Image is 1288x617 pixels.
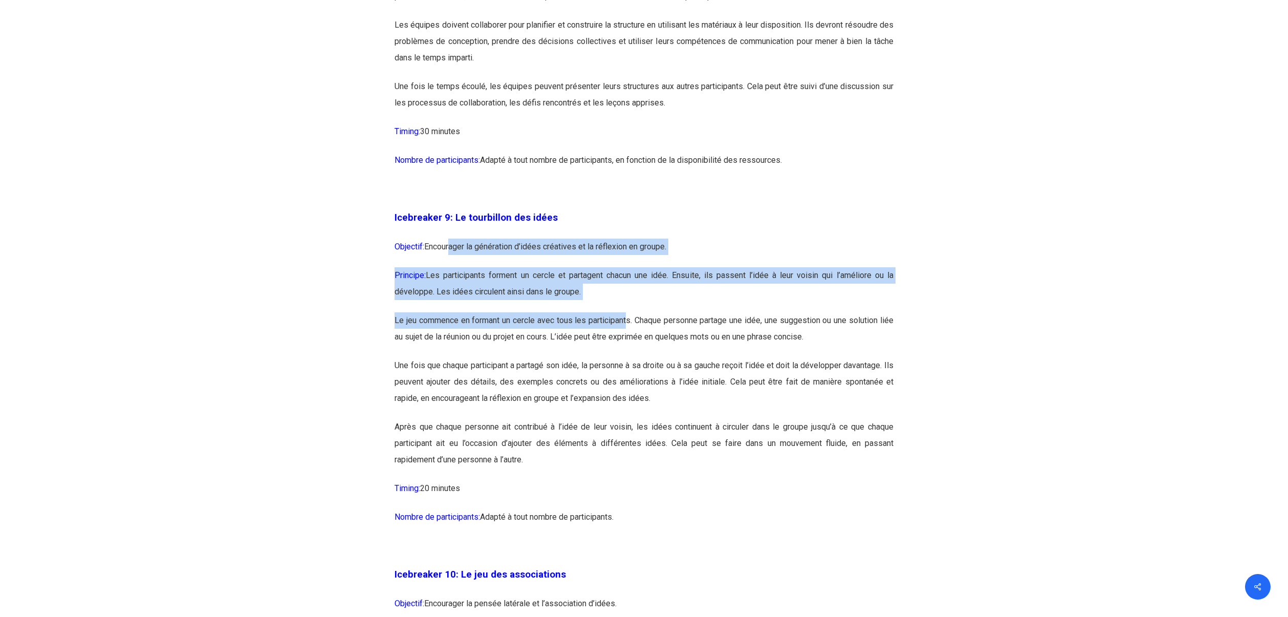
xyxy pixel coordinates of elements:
[395,357,893,419] p: Une fois que chaque participant a partagé son idée, la personne à sa droite ou à sa gauche reçoit...
[395,152,893,181] p: Adapté à tout nombre de participants, en fonction de la disponibilité des ressources.
[395,78,893,123] p: Une fois le temps écoulé, les équipes peuvent présenter leurs structures aux autres participants....
[395,126,420,136] span: Timing:
[395,599,424,608] span: Objectif:
[395,480,893,509] p: 20 minutes
[395,569,566,580] span: Icebreaker 10: Le jeu des associations
[395,239,893,267] p: Encourager la génération d’idées créatives et la réflexion en groupe.
[395,17,893,78] p: Les équipes doivent collaborer pour planifier et construire la structure en utilisant les matéria...
[395,509,893,538] p: Adapté à tout nombre de participants.
[395,483,420,493] span: Timing:
[395,242,424,251] span: Objectif:
[395,155,480,165] span: Nombre de participants:
[395,267,893,312] p: Les participants forment un cercle et partagent chacun une idée. Ensuite, ils passent l’idée à le...
[395,419,893,480] p: Après que chaque personne ait contribué à l’idée de leur voisin, les idées continuent à circuler ...
[395,270,426,280] span: Principe:
[395,123,893,152] p: 30 minutes
[395,212,558,223] span: Icebreaker 9: Le tourbillon des idées
[395,312,893,357] p: Le jeu commence en formant un cercle avec tous les participants. Chaque personne partage une idée...
[395,512,480,522] span: Nombre de participants:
